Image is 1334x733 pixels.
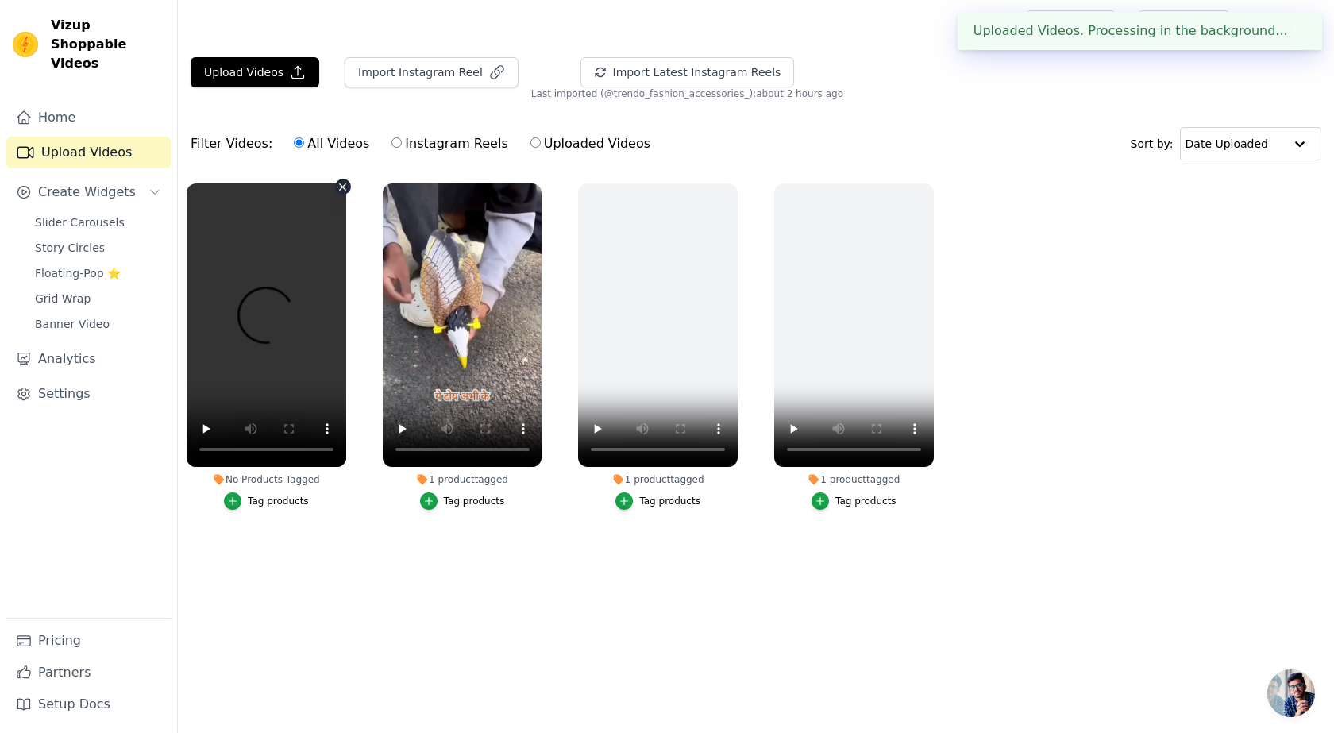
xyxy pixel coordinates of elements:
span: Story Circles [35,240,105,256]
div: Open chat [1267,669,1315,717]
span: Last imported (@ trendo_fashion_accessories_ ): about 2 hours ago [531,87,843,100]
span: Banner Video [35,316,110,332]
div: No Products Tagged [187,473,346,486]
a: Slider Carousels [25,211,171,233]
div: Tag products [248,495,309,507]
button: Import Instagram Reel [345,57,519,87]
button: Tag products [615,492,700,510]
button: Video Delete [335,179,351,195]
a: Setup Docs [6,689,171,720]
a: Floating-Pop ⭐ [25,262,171,284]
a: Story Circles [25,237,171,259]
button: Upload Videos [191,57,319,87]
div: Tag products [639,495,700,507]
div: Filter Videos: [191,125,659,162]
input: Instagram Reels [391,137,402,148]
input: All Videos [294,137,304,148]
span: Create Widgets [38,183,136,202]
a: Pricing [6,625,171,657]
button: T Trendo. [1243,11,1321,40]
div: 1 product tagged [578,473,738,486]
span: Grid Wrap [35,291,91,307]
a: Grid Wrap [25,287,171,310]
div: 1 product tagged [774,473,934,486]
label: Instagram Reels [391,133,508,154]
div: Tag products [444,495,505,507]
span: Slider Carousels [35,214,125,230]
div: Uploaded Videos. Processing in the background... [958,12,1322,50]
button: Import Latest Instagram Reels [580,57,795,87]
input: Uploaded Videos [530,137,541,148]
div: 1 product tagged [383,473,542,486]
a: Book Demo [1138,10,1229,41]
button: Tag products [812,492,896,510]
div: Tag products [835,495,896,507]
a: Analytics [6,343,171,375]
label: Uploaded Videos [530,133,651,154]
button: Close [1288,21,1306,41]
span: Vizup Shoppable Videos [51,16,164,73]
a: Banner Video [25,313,171,335]
a: Upload Videos [6,137,171,168]
button: Tag products [420,492,505,510]
a: Home [6,102,171,133]
p: Trendo. [1268,11,1321,40]
div: Sort by: [1131,127,1322,160]
img: Vizup [13,32,38,57]
span: Floating-Pop ⭐ [35,265,121,281]
a: Help Setup [1026,10,1116,41]
button: Tag products [224,492,309,510]
a: Partners [6,657,171,689]
label: All Videos [293,133,370,154]
button: Create Widgets [6,176,171,208]
a: Settings [6,378,171,410]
